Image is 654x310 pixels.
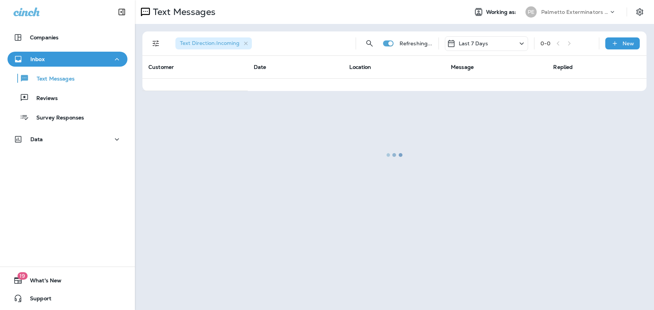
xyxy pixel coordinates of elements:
[30,34,58,40] p: Companies
[7,109,127,125] button: Survey Responses
[7,52,127,67] button: Inbox
[29,76,75,83] p: Text Messages
[111,4,132,19] button: Collapse Sidebar
[7,30,127,45] button: Companies
[17,272,27,280] span: 19
[7,90,127,106] button: Reviews
[7,273,127,288] button: 19What's New
[22,277,61,286] span: What's New
[22,295,51,304] span: Support
[7,132,127,147] button: Data
[623,40,634,46] p: New
[29,95,58,102] p: Reviews
[29,115,84,122] p: Survey Responses
[30,56,45,62] p: Inbox
[7,70,127,86] button: Text Messages
[7,291,127,306] button: Support
[30,136,43,142] p: Data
